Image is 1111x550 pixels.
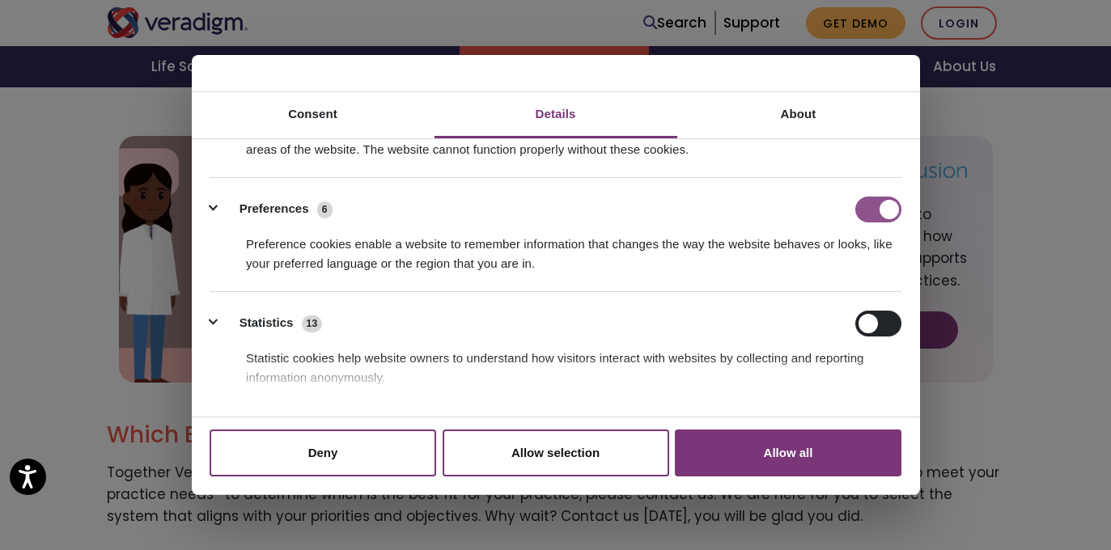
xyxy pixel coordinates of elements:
button: Statistics (13) [210,311,333,336]
button: Preferences (6) [210,197,342,222]
a: About [677,92,920,138]
a: Consent [192,92,435,138]
button: Allow selection [443,429,669,476]
a: Details [435,92,677,138]
button: Deny [210,429,436,476]
button: Allow all [675,429,901,476]
div: Statistic cookies help website owners to understand how visitors interact with websites by collec... [210,336,901,387]
label: Statistics [240,314,294,332]
iframe: Drift Chat Widget [1030,469,1092,531]
div: Preference cookies enable a website to remember information that changes the way the website beha... [210,222,901,273]
label: Preferences [240,200,309,218]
